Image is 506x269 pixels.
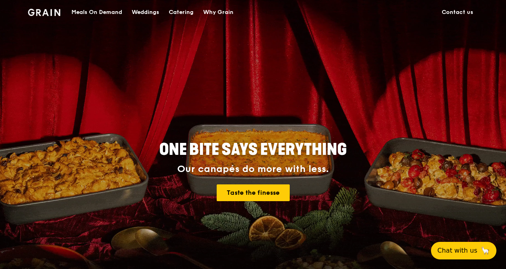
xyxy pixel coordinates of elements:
div: Our canapés do more with less. [109,164,397,175]
a: Why Grain [198,0,238,24]
div: Meals On Demand [71,0,122,24]
img: Grain [28,9,60,16]
a: Catering [164,0,198,24]
div: Weddings [132,0,159,24]
div: Catering [169,0,194,24]
a: Contact us [437,0,478,24]
div: Why Grain [203,0,233,24]
button: Chat with us🦙 [431,242,496,259]
a: Taste the finesse [217,184,290,201]
span: Chat with us [437,246,477,255]
a: Weddings [127,0,164,24]
span: ONE BITE SAYS EVERYTHING [159,140,347,159]
span: 🦙 [480,246,490,255]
